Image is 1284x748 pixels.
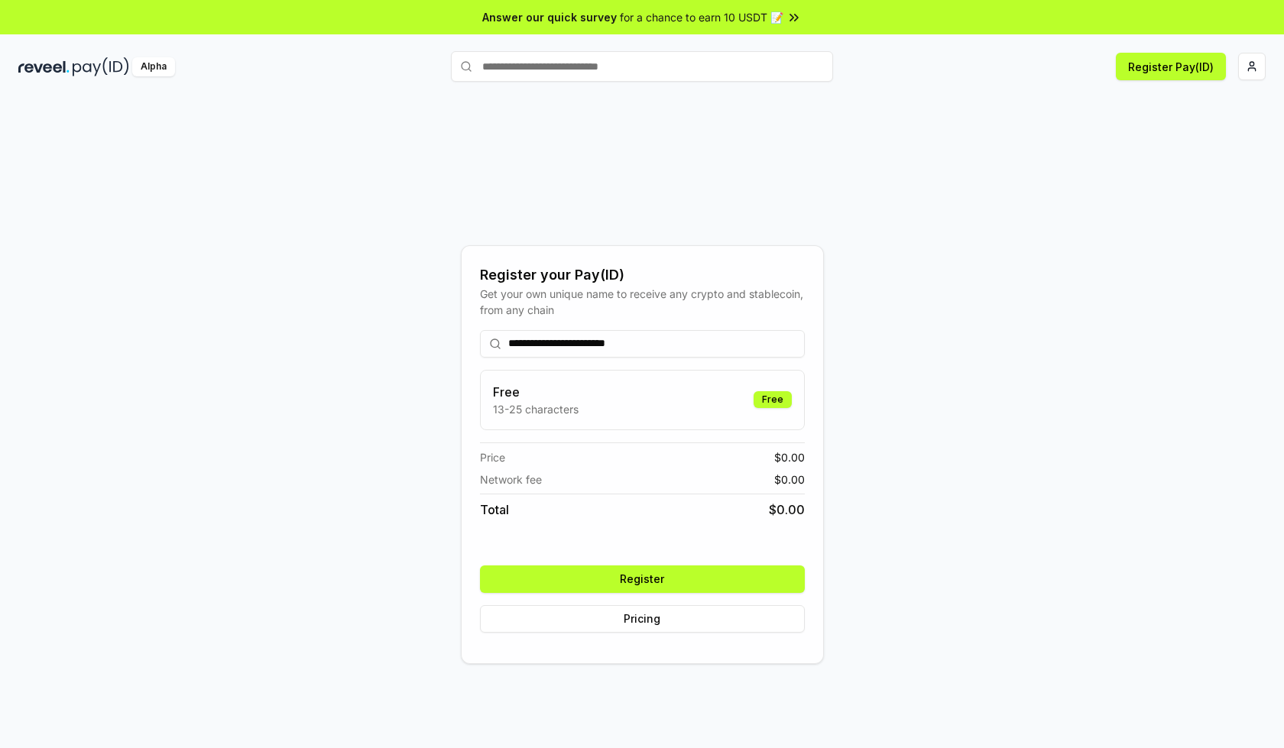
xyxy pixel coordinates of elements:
button: Pricing [480,605,805,633]
span: $ 0.00 [774,471,805,487]
img: pay_id [73,57,129,76]
img: reveel_dark [18,57,70,76]
span: $ 0.00 [774,449,805,465]
h3: Free [493,383,579,401]
button: Register Pay(ID) [1116,53,1226,80]
span: Price [480,449,505,465]
div: Get your own unique name to receive any crypto and stablecoin, from any chain [480,286,805,318]
div: Alpha [132,57,175,76]
div: Register your Pay(ID) [480,264,805,286]
span: Total [480,500,509,519]
button: Register [480,565,805,593]
span: Answer our quick survey [482,9,617,25]
div: Free [754,391,792,408]
span: $ 0.00 [769,500,805,519]
p: 13-25 characters [493,401,579,417]
span: Network fee [480,471,542,487]
span: for a chance to earn 10 USDT 📝 [620,9,783,25]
